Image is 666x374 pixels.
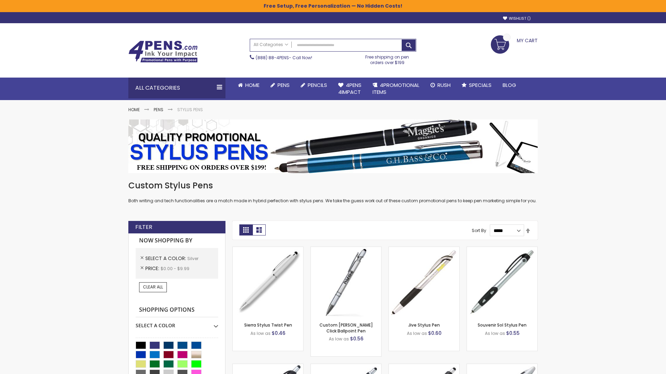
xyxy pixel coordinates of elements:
[277,81,290,89] span: Pens
[350,335,364,342] span: $0.56
[250,330,271,336] span: As low as
[503,81,516,89] span: Blog
[308,81,327,89] span: Pencils
[311,247,381,317] img: Custom Alex II Click Ballpoint Pen-Silver
[161,266,189,271] span: $0.00 - $9.99
[469,81,492,89] span: Specials
[250,39,292,51] a: All Categories
[485,330,505,336] span: As low as
[128,180,538,204] div: Both writing and tech functionalities are a match made in hybrid perfection with stylus pens. We ...
[128,107,140,113] a: Home
[272,330,285,337] span: $0.46
[437,81,451,89] span: Rush
[311,364,381,369] a: Epiphany Stylus Pens-Silver
[428,330,442,337] span: $0.60
[311,247,381,252] a: Custom Alex II Click Ballpoint Pen-Silver
[506,330,520,337] span: $0.55
[187,256,198,261] span: Silver
[333,78,367,100] a: 4Pens4impact
[389,247,459,317] img: Jive Stylus Pen-Silver
[154,107,163,113] a: Pens
[478,322,527,328] a: Souvenir Sol Stylus Pen
[145,265,161,272] span: Price
[389,247,459,252] a: Jive Stylus Pen-Silver
[136,233,218,248] strong: Now Shopping by
[503,16,531,21] a: Wishlist
[128,180,538,191] h1: Custom Stylus Pens
[358,52,417,65] div: Free shipping on pen orders over $199
[245,81,259,89] span: Home
[256,55,289,61] a: (888) 88-4PENS
[456,78,497,93] a: Specials
[373,81,419,96] span: 4PROMOTIONAL ITEMS
[136,303,218,318] strong: Shopping Options
[136,317,218,329] div: Select A Color
[467,247,537,317] img: Souvenir Sol Stylus Pen-Silver
[497,78,522,93] a: Blog
[233,247,303,252] a: Stypen-35-Silver
[329,336,349,342] span: As low as
[265,78,295,93] a: Pens
[389,364,459,369] a: Souvenir® Emblem Stylus Pen-Silver
[135,223,152,231] strong: Filter
[145,255,187,262] span: Select A Color
[256,55,312,61] span: - Call Now!
[239,224,253,235] strong: Grid
[367,78,425,100] a: 4PROMOTIONALITEMS
[143,284,163,290] span: Clear All
[408,322,440,328] a: Jive Stylus Pen
[233,247,303,317] img: Stypen-35-Silver
[467,364,537,369] a: Twist Highlighter-Pen Stylus Combo-Silver
[338,81,361,96] span: 4Pens 4impact
[232,78,265,93] a: Home
[139,282,167,292] a: Clear All
[295,78,333,93] a: Pencils
[319,322,373,333] a: Custom [PERSON_NAME] Click Ballpoint Pen
[233,364,303,369] a: React Stylus Grip Pen-Silver
[472,228,486,233] label: Sort By
[244,322,292,328] a: Sierra Stylus Twist Pen
[467,247,537,252] a: Souvenir Sol Stylus Pen-Silver
[128,119,538,173] img: Stylus Pens
[254,42,288,47] span: All Categories
[425,78,456,93] a: Rush
[407,330,427,336] span: As low as
[128,78,225,98] div: All Categories
[177,107,203,113] strong: Stylus Pens
[128,41,198,63] img: 4Pens Custom Pens and Promotional Products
